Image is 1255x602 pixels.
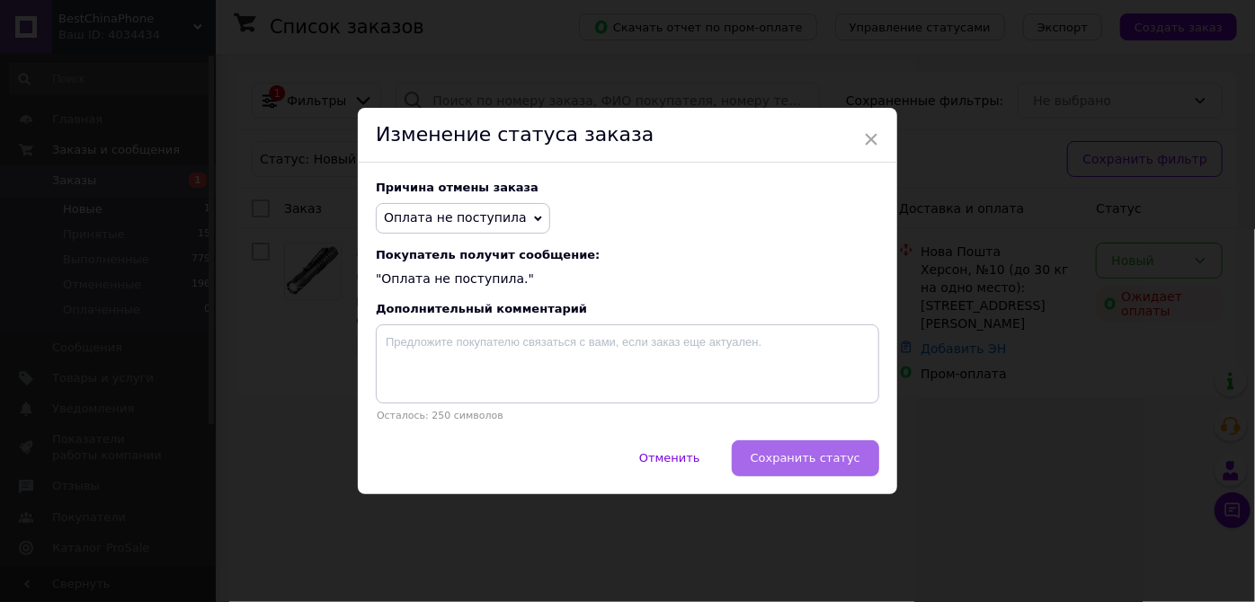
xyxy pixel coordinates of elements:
span: Оплата не поступила [384,210,527,225]
div: Изменение статуса заказа [358,108,897,163]
div: Причина отмены заказа [376,181,879,194]
div: "Оплата не поступила." [376,248,879,288]
div: Дополнительный комментарий [376,302,879,315]
p: Осталось: 250 символов [376,410,879,421]
span: Сохранить статус [751,451,860,465]
span: × [863,124,879,155]
span: Покупатель получит сообщение: [376,248,879,261]
button: Отменить [620,440,719,476]
span: Отменить [639,451,700,465]
button: Сохранить статус [732,440,879,476]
